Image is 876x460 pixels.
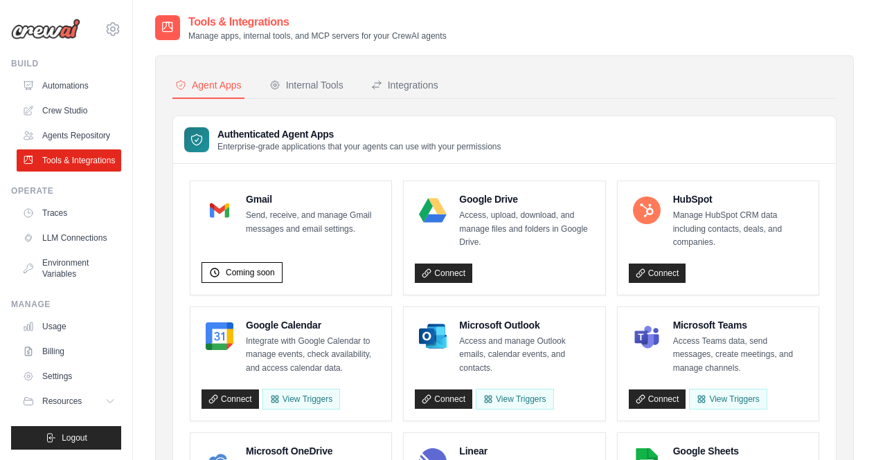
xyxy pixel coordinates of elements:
[17,202,121,224] a: Traces
[459,318,593,332] h4: Microsoft Outlook
[246,209,380,236] p: Send, receive, and manage Gmail messages and email settings.
[633,196,661,224] img: HubSpot Logo
[217,141,501,152] p: Enterprise-grade applications that your agents can use with your permissions
[262,389,340,410] button: View Triggers
[629,264,686,283] a: Connect
[172,73,244,99] button: Agent Apps
[206,196,233,224] img: Gmail Logo
[629,389,686,409] a: Connect
[217,127,501,141] h3: Authenticated Agent Apps
[246,444,380,458] h4: Microsoft OneDrive
[17,227,121,249] a: LLM Connections
[17,100,121,122] a: Crew Studio
[17,340,121,362] a: Billing
[267,73,346,99] button: Internal Tools
[459,444,593,458] h4: Linear
[175,78,242,92] div: Agent Apps
[17,365,121,387] a: Settings
[673,335,807,376] p: Access Teams data, send messages, create meetings, and manage channels.
[415,389,472,409] a: Connect
[11,19,80,39] img: Logo
[206,322,233,350] img: Google Calendar Logo
[807,394,876,460] iframe: Chat Widget
[226,267,275,278] span: Coming soon
[419,196,447,224] img: Google Drive Logo
[689,389,767,410] : View Triggers
[11,299,121,310] div: Manage
[202,389,259,409] a: Connect
[17,390,121,412] button: Resources
[371,78,438,92] div: Integrations
[419,322,447,350] img: Microsoft Outlook Logo
[17,149,121,172] a: Tools & Integrations
[368,73,441,99] button: Integrations
[42,396,82,407] span: Resources
[11,58,121,69] div: Build
[459,335,593,376] p: Access and manage Outlook emails, calendar events, and contacts.
[188,30,447,42] p: Manage apps, internal tools, and MCP servers for your CrewAI agents
[673,318,807,332] h4: Microsoft Teams
[476,389,553,410] : View Triggers
[633,322,661,350] img: Microsoft Teams Logo
[62,432,87,443] span: Logout
[17,252,121,285] a: Environment Variables
[673,209,807,250] p: Manage HubSpot CRM data including contacts, deals, and companies.
[673,444,807,458] h4: Google Sheets
[17,315,121,338] a: Usage
[17,125,121,147] a: Agents Repository
[459,209,593,250] p: Access, upload, download, and manage files and folders in Google Drive.
[246,192,380,206] h4: Gmail
[269,78,343,92] div: Internal Tools
[246,318,380,332] h4: Google Calendar
[188,14,447,30] h2: Tools & Integrations
[11,426,121,450] button: Logout
[246,335,380,376] p: Integrate with Google Calendar to manage events, check availability, and access calendar data.
[11,185,121,196] div: Operate
[17,75,121,97] a: Automations
[415,264,472,283] a: Connect
[673,192,807,206] h4: HubSpot
[459,192,593,206] h4: Google Drive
